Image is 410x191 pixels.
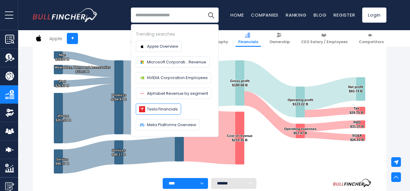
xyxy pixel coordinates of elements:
span: Alphabet Revenue by segment [147,90,208,97]
img: Company logo [139,122,145,128]
a: Tesla Financials [136,103,181,115]
a: Meta Platforms Overview [136,119,200,130]
a: Login [362,8,386,23]
a: CEO Salary / Employees [298,30,350,47]
a: Microsoft Corporati... Revenue [136,56,210,68]
text: R&D $31.37 B [350,120,364,128]
img: Ownership [5,108,14,117]
span: Tesla Financials [147,106,178,112]
span: Product / Geography [186,40,228,44]
svg: Apple's Income Statement Analysis: Revenue to Profit Breakdown [39,27,380,178]
span: NVIDIA Corporation Employees [147,75,208,81]
text: Tax $29.75 B [350,107,363,114]
text: Cost of revenue $210.35 B [227,134,252,142]
text: Operating profit $123.22 B [288,98,313,106]
span: Overview [130,40,148,44]
a: Go to homepage [33,8,98,22]
a: Alphabet Revenue by segment [136,88,211,99]
img: Company logo [139,106,145,112]
a: Home [230,12,244,18]
text: Net profit $93.74 B [348,85,363,93]
span: Financials [238,40,258,44]
span: CEO Salary / Employees [301,40,348,44]
span: Meta Platforms Overview [147,122,196,128]
button: Search [203,8,219,23]
a: Companies [251,12,278,18]
text: Service $96.17 B [55,158,69,165]
img: Bullfincher logo [33,8,98,22]
a: Ownership [267,30,293,47]
text: Wearables, Home and Accessories $37.01 B [54,65,110,73]
img: Company logo [139,59,145,65]
img: Company logo [139,91,145,97]
text: Operating expenses $57.47 B [284,127,317,135]
a: Overview [128,30,151,47]
a: Financials [236,30,261,47]
a: Register [334,12,355,18]
span: Competitors [359,40,384,44]
text: Gross profit $180.68 B [230,79,249,87]
img: Company logo [139,43,145,49]
span: Apple Overview [147,43,178,49]
a: Apple Overview [136,41,182,52]
text: Services $96.17 B [112,148,126,156]
img: AAPL logo [33,33,44,44]
span: Microsoft Corporati... Revenue [147,59,206,65]
div: Trending searches [136,31,214,38]
a: + [67,33,78,44]
div: Apple [49,35,62,42]
a: Ranking [286,12,306,18]
text: SG&A $26.10 B [350,134,364,142]
text: iPad $26.69 B [55,80,69,88]
a: Competitors [356,30,386,47]
span: Ownership [269,40,290,44]
text: Mac $29.98 B [55,53,69,61]
text: iPhone $201.18 B [55,114,71,122]
a: Blog [314,12,326,18]
a: NVIDIA Corporation Employees [136,72,211,83]
text: Products $294.87 B [111,93,127,101]
img: Company logo [139,75,145,81]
